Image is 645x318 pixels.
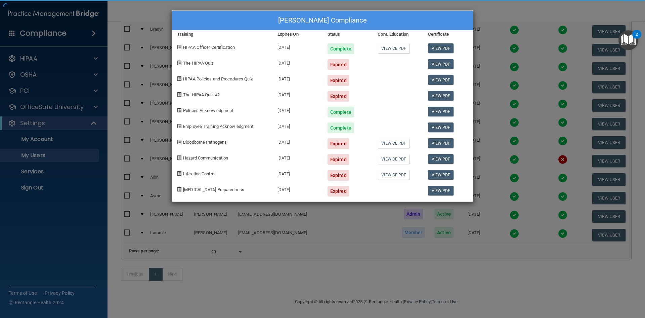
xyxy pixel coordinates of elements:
a: View PDF [428,107,454,116]
a: View PDF [428,170,454,180]
a: View PDF [428,186,454,196]
div: Status [322,30,373,38]
div: [DATE] [272,102,322,117]
div: [DATE] [272,117,322,133]
div: Expired [328,138,349,149]
div: [DATE] [272,54,322,70]
div: Expires On [272,30,322,38]
div: Cont. Education [373,30,423,38]
span: [MEDICAL_DATA] Preparedness [183,187,244,192]
a: View PDF [428,59,454,69]
div: [DATE] [272,165,322,181]
a: View PDF [428,91,454,101]
div: [DATE] [272,70,322,86]
span: Policies Acknowledgment [183,108,233,113]
div: Expired [328,154,349,165]
div: 2 [636,34,638,43]
a: View CE PDF [378,138,410,148]
div: Expired [328,170,349,181]
div: [DATE] [272,133,322,149]
div: [DATE] [272,149,322,165]
div: Training [172,30,272,38]
span: The HIPAA Quiz #2 [183,92,220,97]
span: HIPAA Policies and Procedures Quiz [183,76,253,81]
span: Infection Control [183,171,215,176]
div: [DATE] [272,38,322,54]
a: View CE PDF [378,43,410,53]
a: View PDF [428,122,454,132]
div: Complete [328,122,354,133]
div: Expired [328,59,349,70]
div: Complete [328,107,354,117]
a: View PDF [428,75,454,85]
span: Employee Training Acknowledgment [183,124,253,129]
span: Bloodborne Pathogens [183,140,227,145]
span: HIPAA Officer Certification [183,45,235,50]
span: Hazard Communication [183,155,228,161]
div: Expired [328,91,349,102]
div: Complete [328,43,354,54]
span: The HIPAA Quiz [183,61,213,66]
a: View CE PDF [378,170,410,180]
a: View PDF [428,138,454,148]
div: [PERSON_NAME] Compliance [172,11,473,30]
a: View PDF [428,154,454,164]
div: [DATE] [272,86,322,102]
a: View CE PDF [378,154,410,164]
div: Expired [328,186,349,197]
button: Open Resource Center, 2 new notifications [618,30,638,50]
div: [DATE] [272,181,322,197]
div: Certificate [423,30,473,38]
div: Expired [328,75,349,86]
a: View PDF [428,43,454,53]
